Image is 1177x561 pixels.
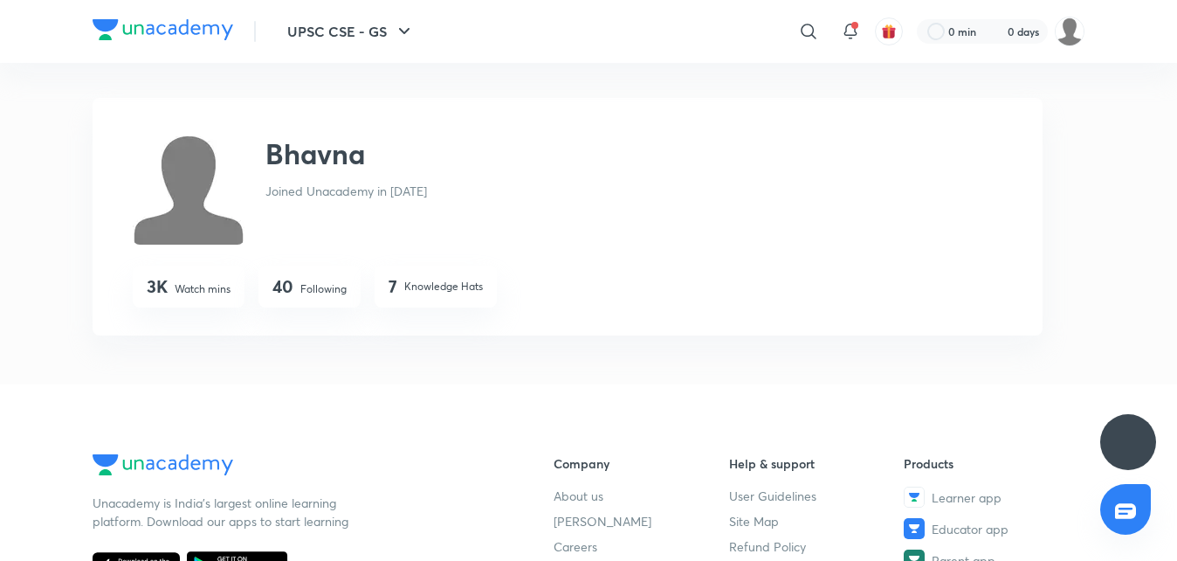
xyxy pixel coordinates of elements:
[554,487,729,505] a: About us
[987,23,1004,40] img: streak
[1118,432,1139,453] img: ttu
[554,537,729,556] a: Careers
[147,276,168,297] h4: 3K
[904,487,925,508] img: Learner app
[881,24,897,39] img: avatar
[133,133,244,245] img: Avatar
[904,454,1079,473] h6: Products
[904,518,1079,539] a: Educator app
[389,276,397,297] h4: 7
[93,19,233,40] img: Company Logo
[265,133,365,175] h2: Bhavna
[729,512,905,530] a: Site Map
[932,488,1001,507] span: Learner app
[554,537,597,556] span: Careers
[1055,17,1084,46] img: Bhavna
[265,182,427,200] p: Joined Unacademy in [DATE]
[932,520,1008,538] span: Educator app
[904,518,925,539] img: Educator app
[93,454,233,475] img: Company Logo
[554,512,729,530] a: [PERSON_NAME]
[404,279,483,294] p: Knowledge Hats
[875,17,903,45] button: avatar
[729,487,905,505] a: User Guidelines
[904,487,1079,508] a: Learner app
[93,19,233,45] a: Company Logo
[277,14,425,49] button: UPSC CSE - GS
[729,454,905,473] h6: Help & support
[93,494,354,530] p: Unacademy is India’s largest online learning platform. Download our apps to start learning
[272,276,293,297] h4: 40
[93,454,498,480] a: Company Logo
[554,454,729,473] h6: Company
[300,281,347,297] p: Following
[729,537,905,556] a: Refund Policy
[175,281,231,297] p: Watch mins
